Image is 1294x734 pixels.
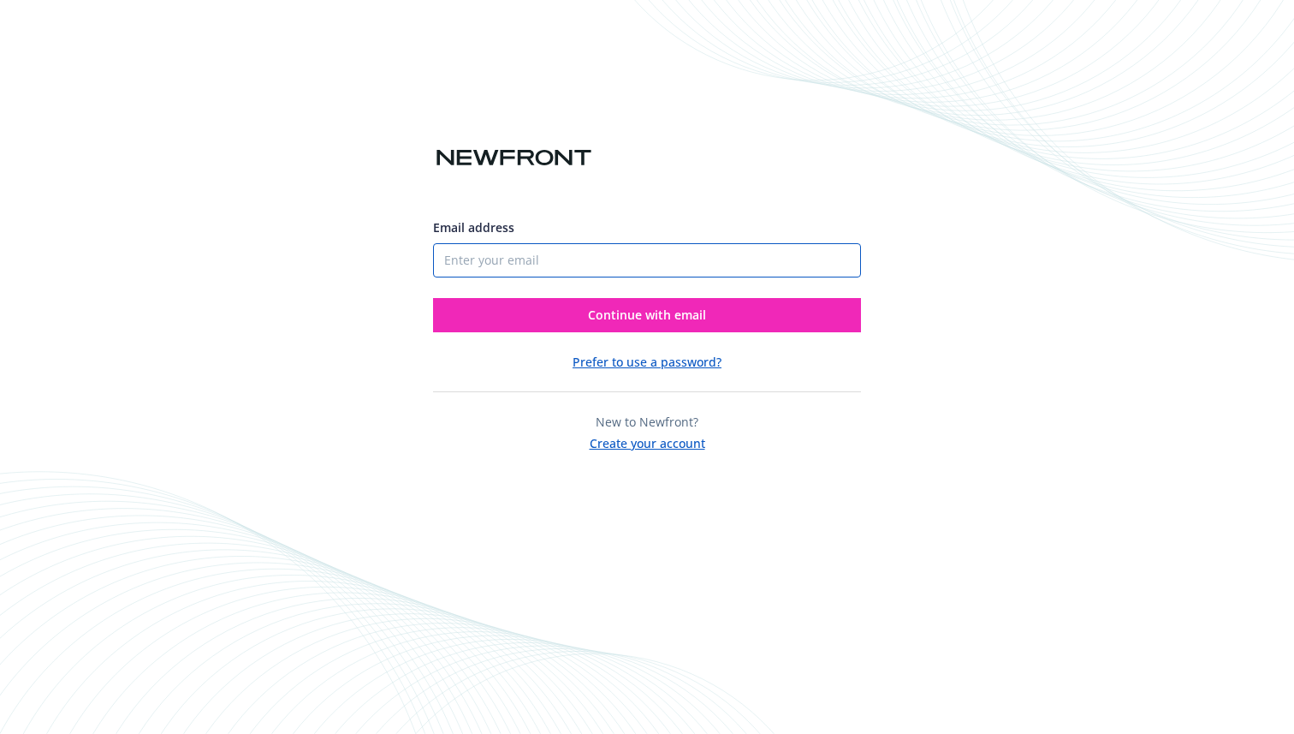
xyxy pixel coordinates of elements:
span: Email address [433,219,514,236]
button: Continue with email [433,298,861,332]
span: Continue with email [588,307,706,323]
input: Enter your email [433,243,861,277]
button: Create your account [590,431,705,452]
button: Prefer to use a password? [573,353,721,371]
img: Newfront logo [433,143,595,173]
span: New to Newfront? [596,414,698,430]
